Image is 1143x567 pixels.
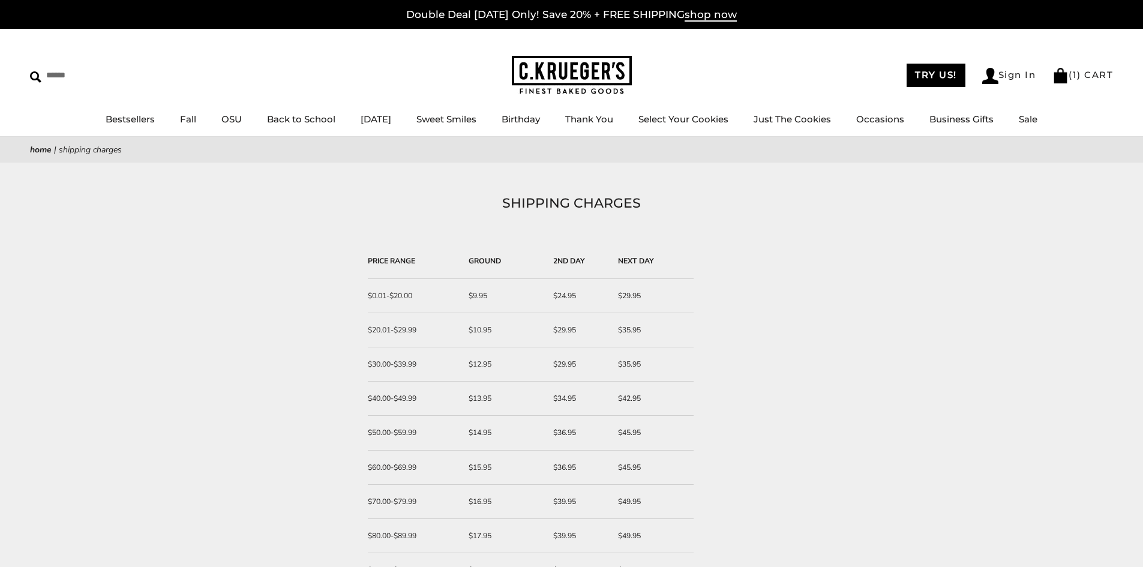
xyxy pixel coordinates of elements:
a: Just The Cookies [754,113,831,125]
td: $50.00-$59.99 [368,416,463,450]
img: Bag [1052,68,1069,83]
a: Sweet Smiles [416,113,476,125]
a: Thank You [565,113,613,125]
img: Account [982,68,998,84]
span: 1 [1073,69,1078,80]
td: $16.95 [463,485,547,519]
h1: SHIPPING CHARGES [48,193,1095,214]
a: Occasions [856,113,904,125]
span: SHIPPING CHARGES [59,144,122,155]
td: $35.95 [612,313,694,347]
td: $34.95 [547,382,611,416]
strong: NEXT DAY [618,256,654,266]
td: $36.95 [547,416,611,450]
td: $39.95 [547,519,611,553]
strong: 2ND DAY [553,256,585,266]
a: OSU [221,113,242,125]
a: Fall [180,113,196,125]
a: Business Gifts [929,113,994,125]
td: $13.95 [463,382,547,416]
a: Bestsellers [106,113,155,125]
span: | [54,144,56,155]
img: Search [30,71,41,83]
td: $36.95 [547,451,611,485]
td: $60.00-$69.99 [368,451,463,485]
td: $29.95 [612,279,694,313]
td: $15.95 [463,451,547,485]
a: (1) CART [1052,69,1113,80]
td: $39.95 [547,485,611,519]
img: C.KRUEGER'S [512,56,632,95]
td: $29.95 [547,313,611,347]
td: $45.95 [612,416,694,450]
nav: breadcrumbs [30,143,1113,157]
td: $35.95 [612,347,694,382]
td: $17.95 [463,519,547,553]
td: $70.00-$79.99 [368,485,463,519]
td: $9.95 [463,279,547,313]
strong: PRICE RANGE [368,256,415,266]
div: $30.00-$39.99 [368,358,457,370]
a: [DATE] [361,113,391,125]
span: $20.01-$29.99 [368,325,416,335]
td: $29.95 [547,347,611,382]
td: $49.95 [612,485,694,519]
td: $49.95 [612,519,694,553]
a: Sign In [982,68,1036,84]
a: Back to School [267,113,335,125]
td: $14.95 [463,416,547,450]
a: Birthday [502,113,540,125]
td: $80.00-$89.99 [368,519,463,553]
td: $42.95 [612,382,694,416]
td: $12.95 [463,347,547,382]
a: Home [30,144,52,155]
td: $0.01-$20.00 [368,279,463,313]
a: Sale [1019,113,1037,125]
a: Double Deal [DATE] Only! Save 20% + FREE SHIPPINGshop now [406,8,737,22]
a: Select Your Cookies [638,113,728,125]
td: $40.00-$49.99 [368,382,463,416]
span: shop now [685,8,737,22]
td: $24.95 [547,279,611,313]
a: TRY US! [907,64,965,87]
td: $45.95 [612,451,694,485]
strong: GROUND [469,256,501,266]
td: $10.95 [463,313,547,347]
input: Search [30,66,173,85]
